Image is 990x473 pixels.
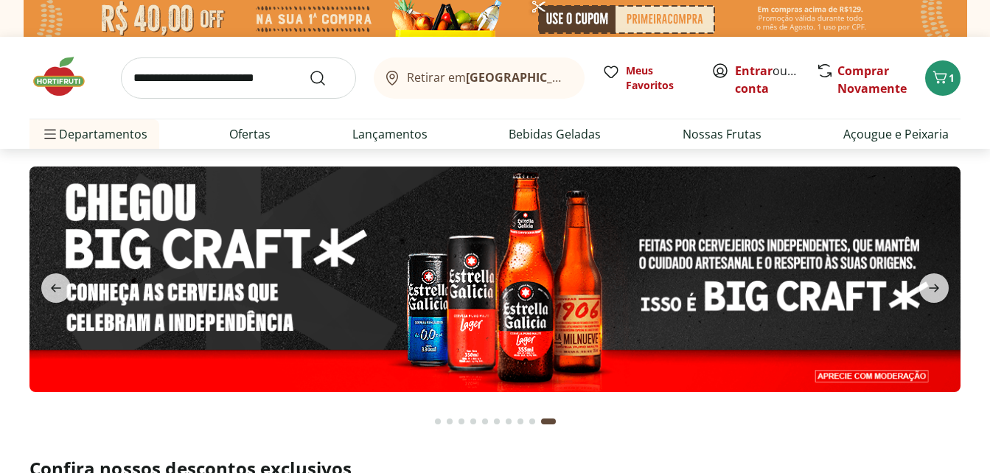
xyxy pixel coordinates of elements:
button: Retirar em[GEOGRAPHIC_DATA]/[GEOGRAPHIC_DATA] [374,57,585,99]
a: Entrar [735,63,773,79]
button: Go to page 2 from fs-carousel [444,404,456,439]
button: Go to page 6 from fs-carousel [491,404,503,439]
a: Comprar Novamente [837,63,907,97]
span: ou [735,62,801,97]
a: Ofertas [229,125,271,143]
button: Menu [41,116,59,152]
button: Go to page 8 from fs-carousel [515,404,526,439]
a: Nossas Frutas [683,125,761,143]
span: Departamentos [41,116,147,152]
span: Meus Favoritos [626,63,694,93]
a: Meus Favoritos [602,63,694,93]
a: Criar conta [735,63,816,97]
a: Lançamentos [352,125,428,143]
button: Go to page 7 from fs-carousel [503,404,515,439]
button: Carrinho [925,60,961,96]
span: Retirar em [407,71,570,84]
button: Go to page 4 from fs-carousel [467,404,479,439]
img: stella [29,167,961,392]
a: Bebidas Geladas [509,125,601,143]
button: Go to page 9 from fs-carousel [526,404,538,439]
button: previous [29,273,83,303]
button: next [907,273,961,303]
img: Hortifruti [29,55,103,99]
input: search [121,57,356,99]
button: Current page from fs-carousel [538,404,559,439]
button: Submit Search [309,69,344,87]
button: Go to page 3 from fs-carousel [456,404,467,439]
button: Go to page 1 from fs-carousel [432,404,444,439]
b: [GEOGRAPHIC_DATA]/[GEOGRAPHIC_DATA] [466,69,714,85]
a: Açougue e Peixaria [843,125,949,143]
button: Go to page 5 from fs-carousel [479,404,491,439]
span: 1 [949,71,955,85]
